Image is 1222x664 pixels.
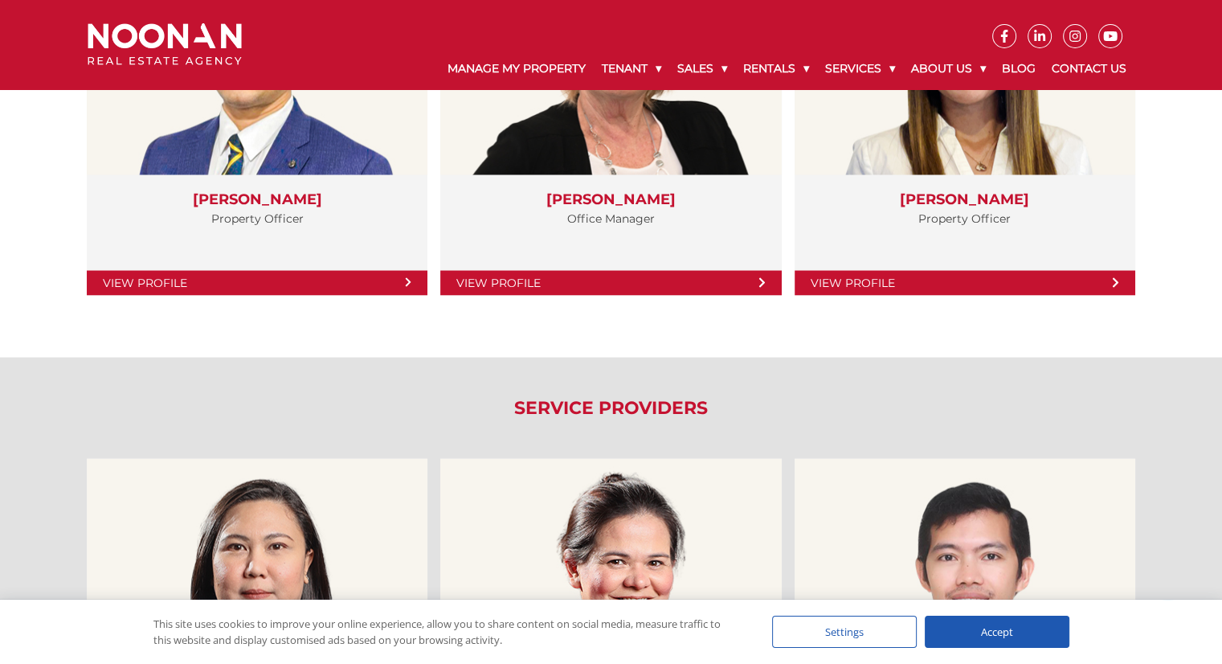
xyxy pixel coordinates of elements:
a: Blog [994,48,1044,89]
p: Property Officer [103,208,411,228]
a: About Us [903,48,994,89]
a: Services [817,48,903,89]
a: Rentals [735,48,817,89]
a: Sales [669,48,735,89]
a: View Profile [440,270,781,295]
div: Settings [772,616,917,648]
h3: [PERSON_NAME] [456,191,765,208]
h2: Service Providers [76,397,1146,418]
p: Office Manager [456,208,765,228]
h3: [PERSON_NAME] [811,191,1119,208]
div: Accept [925,616,1069,648]
h3: [PERSON_NAME] [103,191,411,208]
a: Contact Us [1044,48,1134,89]
a: Manage My Property [439,48,594,89]
a: View Profile [795,270,1135,295]
img: Noonan Real Estate Agency [88,23,242,66]
a: View Profile [87,270,427,295]
p: Property Officer [811,208,1119,228]
a: Tenant [594,48,669,89]
div: This site uses cookies to improve your online experience, allow you to share content on social me... [153,616,740,648]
